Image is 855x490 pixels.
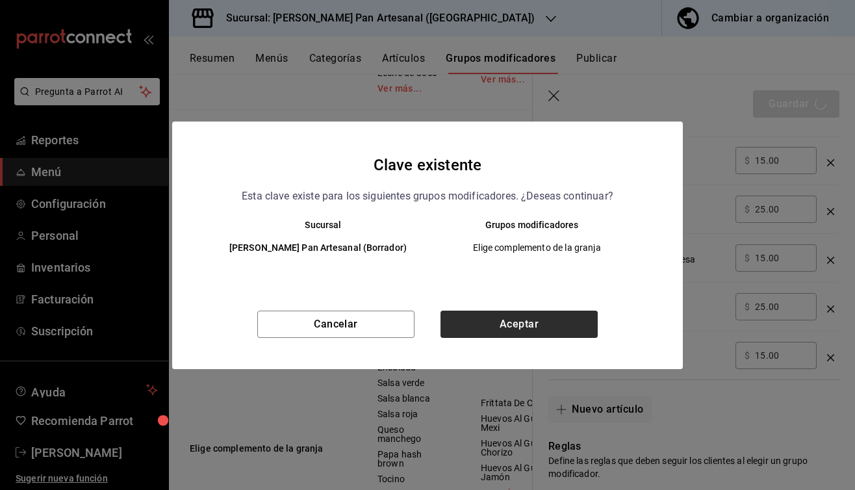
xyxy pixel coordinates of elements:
[440,311,598,338] button: Aceptar
[439,241,635,254] span: Elige complemento de la granja
[219,241,417,255] h6: [PERSON_NAME] Pan Artesanal (Borrador)
[374,153,481,177] h4: Clave existente
[242,188,613,205] p: Esta clave existe para los siguientes grupos modificadores. ¿Deseas continuar?
[198,220,427,230] th: Sucursal
[427,220,657,230] th: Grupos modificadores
[257,311,415,338] button: Cancelar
